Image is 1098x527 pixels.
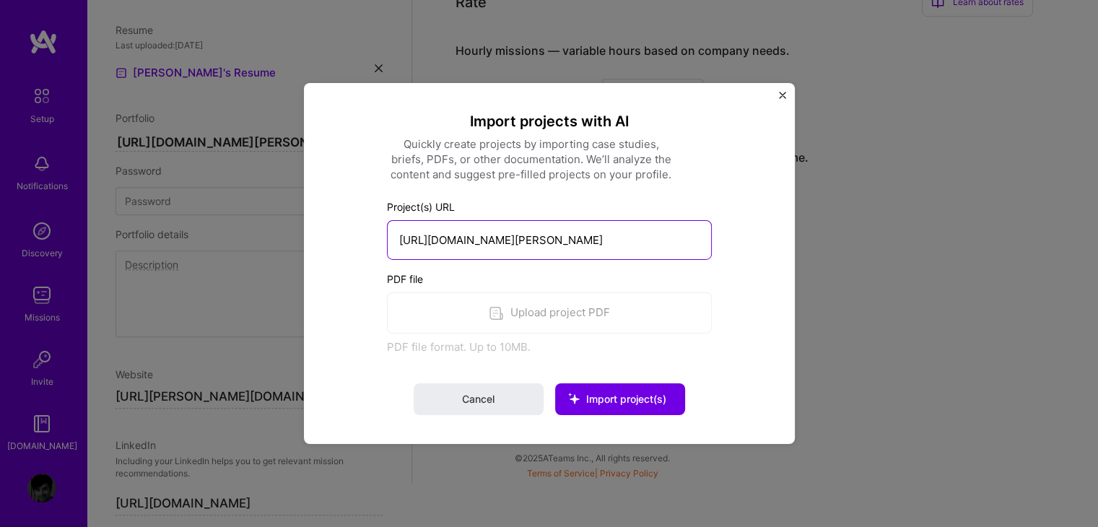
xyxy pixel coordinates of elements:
[414,383,544,415] button: Cancel
[387,271,712,287] label: PDF file
[555,383,685,415] button: Import project(s)
[387,339,712,354] div: PDF file format. Up to 10MB.
[387,136,676,182] div: Quickly create projects by importing case studies, briefs, PDFs, or other documentation. We’ll an...
[387,112,712,131] h1: Import projects with AI
[555,380,593,417] i: icon StarsWhite
[387,220,712,260] input: Enter link
[586,393,666,405] span: Import project(s)
[462,392,494,406] span: Cancel
[387,199,712,214] label: Project(s) URL
[779,92,786,107] button: Close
